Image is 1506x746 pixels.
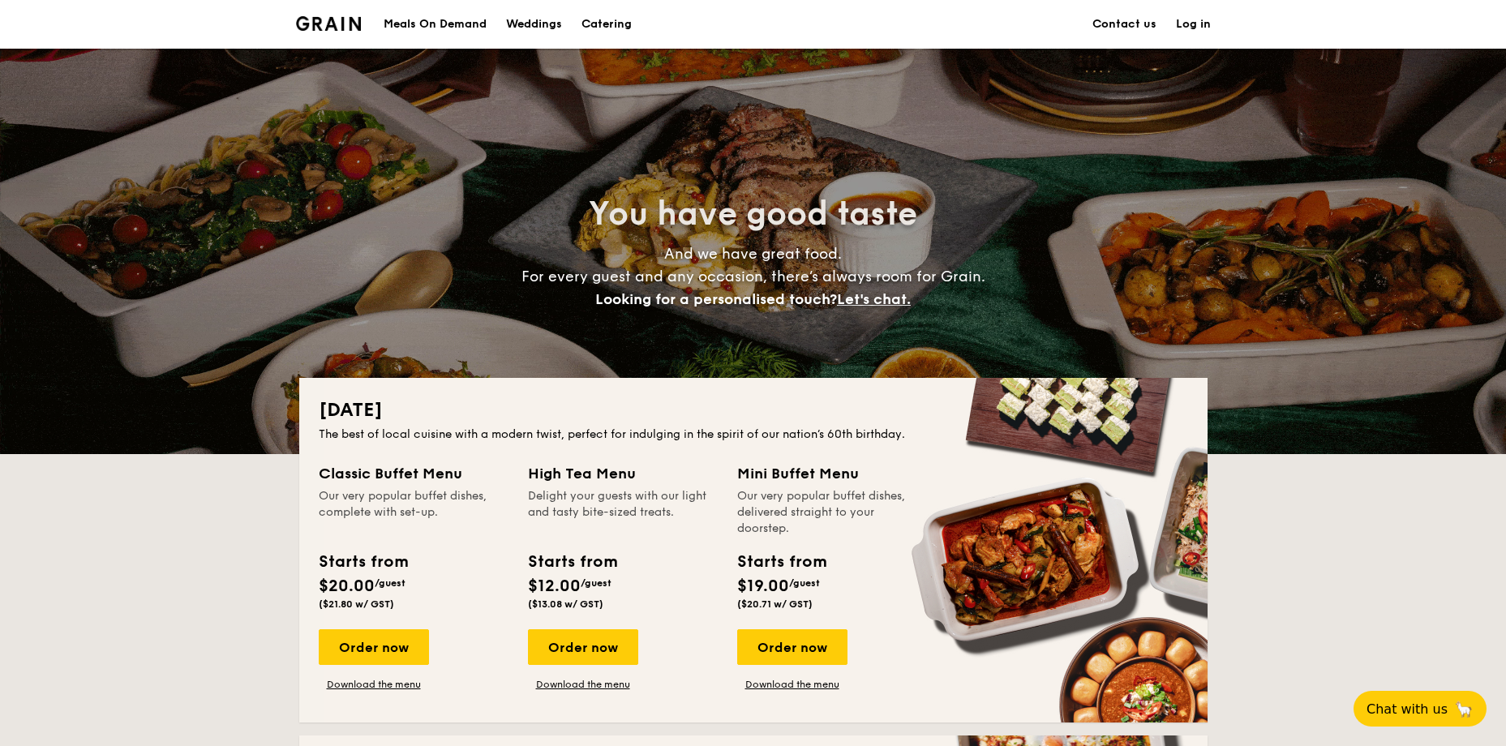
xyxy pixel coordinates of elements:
a: Download the menu [319,678,429,691]
div: Our very popular buffet dishes, delivered straight to your doorstep. [737,488,927,537]
div: Starts from [319,550,407,574]
div: Delight your guests with our light and tasty bite-sized treats. [528,488,718,537]
div: Order now [319,629,429,665]
h2: [DATE] [319,397,1188,423]
span: ($21.80 w/ GST) [319,598,394,610]
div: Starts from [737,550,826,574]
span: $19.00 [737,577,789,596]
span: /guest [789,577,820,589]
span: $20.00 [319,577,375,596]
div: Starts from [528,550,616,574]
a: Download the menu [528,678,638,691]
div: Order now [737,629,847,665]
button: Chat with us🦙 [1354,691,1487,727]
a: Logotype [296,16,362,31]
div: Mini Buffet Menu [737,462,927,485]
span: /guest [375,577,405,589]
img: Grain [296,16,362,31]
span: Let's chat. [837,290,911,308]
span: ($13.08 w/ GST) [528,598,603,610]
div: Our very popular buffet dishes, complete with set-up. [319,488,508,537]
span: ($20.71 w/ GST) [737,598,813,610]
div: The best of local cuisine with a modern twist, perfect for indulging in the spirit of our nation’... [319,427,1188,443]
div: Classic Buffet Menu [319,462,508,485]
a: Download the menu [737,678,847,691]
span: And we have great food. For every guest and any occasion, there’s always room for Grain. [521,245,985,308]
div: Order now [528,629,638,665]
span: 🦙 [1454,700,1474,718]
span: Looking for a personalised touch? [595,290,837,308]
span: You have good taste [589,195,917,234]
span: /guest [581,577,611,589]
span: Chat with us [1367,701,1448,717]
span: $12.00 [528,577,581,596]
div: High Tea Menu [528,462,718,485]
